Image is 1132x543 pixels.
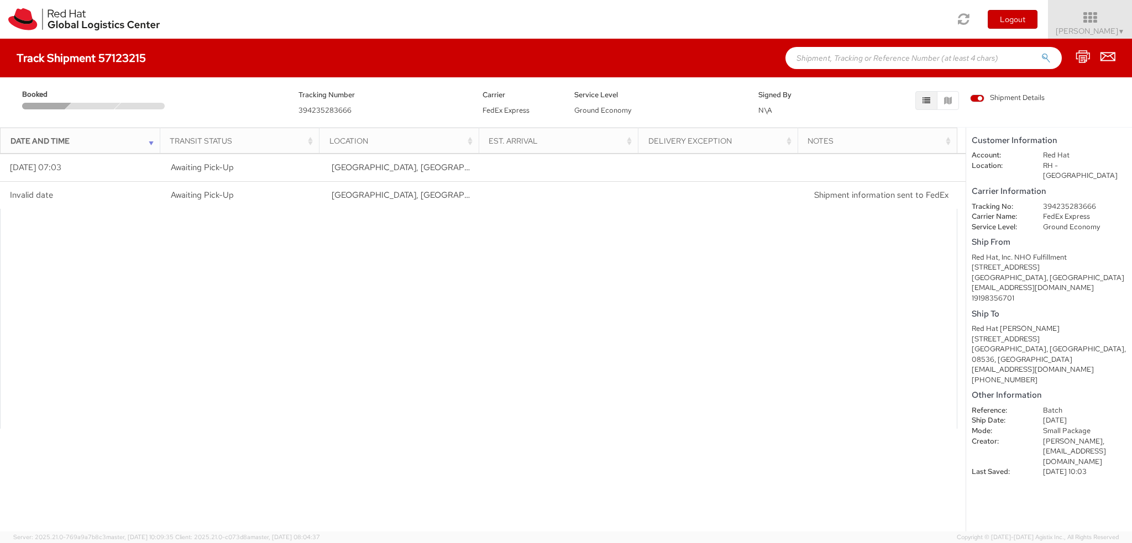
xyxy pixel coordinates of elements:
div: [GEOGRAPHIC_DATA], [GEOGRAPHIC_DATA] [972,273,1126,283]
div: Notes [808,135,953,146]
div: Transit Status [170,135,316,146]
div: [GEOGRAPHIC_DATA], [GEOGRAPHIC_DATA], 08536, [GEOGRAPHIC_DATA] [972,344,1126,365]
label: Shipment Details [970,93,1045,105]
dt: Carrier Name: [963,212,1035,222]
h4: Track Shipment 57123215 [17,52,146,64]
span: Copyright © [DATE]-[DATE] Agistix Inc., All Rights Reserved [957,533,1119,542]
div: 19198356701 [972,293,1126,304]
span: FedEx Express [483,106,530,115]
h5: Carrier [483,91,558,99]
span: Awaiting Pick-Up [171,189,234,201]
dt: Service Level: [963,222,1035,233]
span: ▼ [1118,27,1125,36]
span: Booked [22,89,70,100]
div: Red Hat, Inc. NHO Fulfillment [972,252,1126,263]
span: N\A [758,106,772,115]
dt: Location: [963,161,1035,171]
div: [STREET_ADDRESS] [972,262,1126,273]
dt: Tracking No: [963,202,1035,212]
div: [EMAIL_ADDRESS][DOMAIN_NAME] [972,365,1126,375]
h5: Ship To [972,309,1126,319]
img: rh-logistics-00dfa346123c4ec078e1.svg [8,8,160,30]
input: Shipment, Tracking or Reference Number (at least 4 chars) [785,47,1062,69]
h5: Ship From [972,238,1126,247]
dt: Ship Date: [963,415,1035,426]
dt: Reference: [963,405,1035,416]
span: RALEIGH, NC, US [332,189,594,201]
div: Date and Time [11,135,156,146]
button: Logout [988,10,1037,29]
div: Location [329,135,475,146]
span: Awaiting Pick-Up [171,162,234,173]
dt: Last Saved: [963,467,1035,477]
span: 394235283666 [298,106,352,115]
span: Shipment information sent to FedEx [814,189,948,201]
div: [EMAIL_ADDRESS][DOMAIN_NAME] [972,283,1126,293]
div: Delivery Exception [648,135,794,146]
dt: Creator: [963,436,1035,447]
h5: Service Level [574,91,742,99]
h5: Tracking Number [298,91,466,99]
dt: Account: [963,150,1035,161]
div: Est. Arrival [489,135,635,146]
span: Client: 2025.21.0-c073d8a [175,533,320,541]
span: Ground Economy [574,106,631,115]
div: [PHONE_NUMBER] [972,375,1126,386]
div: [STREET_ADDRESS] [972,334,1126,345]
h5: Customer Information [972,136,1126,145]
span: RALEIGH, NC, US [332,162,594,173]
div: Red Hat [PERSON_NAME] [972,324,1126,334]
h5: Signed By [758,91,834,99]
h5: Other Information [972,391,1126,400]
span: [PERSON_NAME], [1043,436,1104,446]
span: [PERSON_NAME] [1056,26,1125,36]
span: master, [DATE] 08:04:37 [250,533,320,541]
h5: Carrier Information [972,187,1126,196]
span: Server: 2025.21.0-769a9a7b8c3 [13,533,174,541]
dt: Mode: [963,426,1035,436]
span: Shipment Details [970,93,1045,103]
span: master, [DATE] 10:09:35 [106,533,174,541]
